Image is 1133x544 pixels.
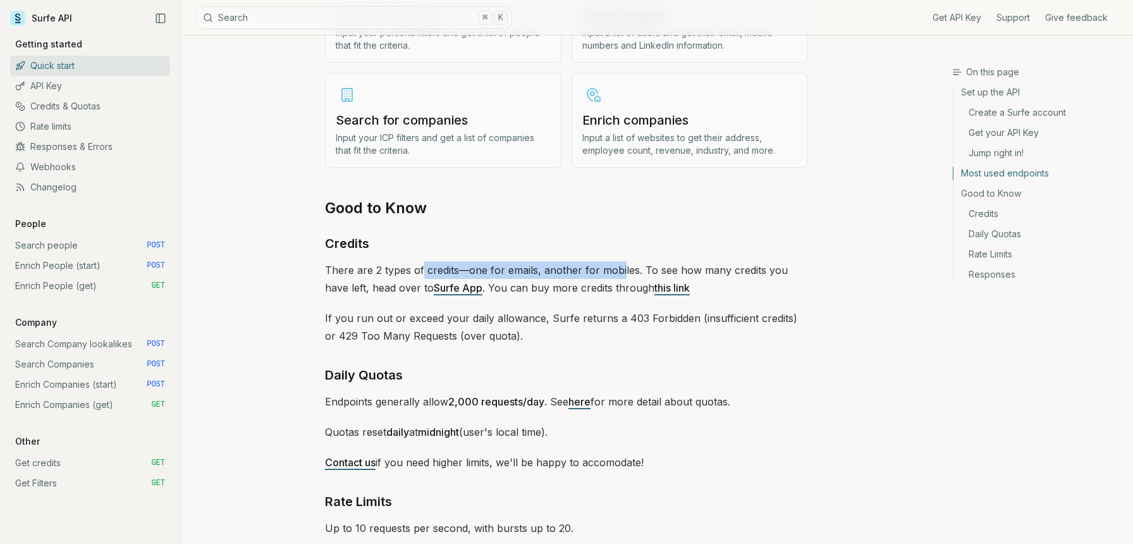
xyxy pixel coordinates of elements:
kbd: K [494,11,508,25]
p: People [10,218,51,230]
p: Input your ICP filters and get a list of companies that fit the criteria. [336,132,551,157]
span: POST [147,380,165,390]
p: Input your persona filters and get a list of people that fit the criteria. [336,27,551,52]
p: If you run out or exceed your daily allowance, Surfe returns a 403 Forbidden (insufficient credit... [325,309,808,345]
span: POST [147,359,165,369]
button: Search⌘K [196,6,512,29]
a: Quick start [10,56,170,76]
a: Webhooks [10,157,170,177]
h3: On this page [952,66,1123,78]
a: Responses & Errors [10,137,170,157]
a: Daily Quotas [953,224,1123,244]
p: Up to 10 requests per second, with bursts up to 20. [325,519,808,537]
a: Enrich Companies (get) GET [10,395,170,415]
button: Collapse Sidebar [151,9,170,28]
a: here [568,395,591,408]
a: this link [654,281,690,294]
span: GET [151,281,165,291]
a: Get Filters GET [10,473,170,493]
a: Search Companies POST [10,354,170,374]
a: Rate limits [10,116,170,137]
a: Rate Limits [325,491,392,512]
a: Enrich People (start) POST [10,256,170,276]
a: Credits & Quotas [10,96,170,116]
a: Give feedback [1045,11,1108,24]
p: Getting started [10,38,87,51]
span: GET [151,458,165,468]
a: Most used endpoints [953,163,1123,183]
span: POST [147,339,165,349]
a: Search people POST [10,235,170,256]
a: Surfe API [10,9,72,28]
a: Search for companiesInput your ICP filters and get a list of companies that fit the criteria. [325,73,561,168]
a: Set up the API [953,86,1123,102]
a: Good to Know [325,198,427,218]
p: There are 2 types of credits—one for emails, another for mobiles. To see how many credits you hav... [325,261,808,297]
span: POST [147,261,165,271]
a: Support [996,11,1030,24]
p: Endpoints generally allow . See for more detail about quotas. [325,393,808,411]
span: GET [151,400,165,410]
a: Credits [325,233,369,254]
span: POST [147,240,165,250]
a: Surfe App [434,281,482,294]
strong: daily [386,426,409,438]
a: Changelog [10,177,170,197]
a: Get credits GET [10,453,170,473]
kbd: ⌘ [478,11,492,25]
span: GET [151,478,165,488]
strong: 2,000 requests/day [448,395,544,408]
p: Company [10,316,62,329]
p: if you need higher limits, we'll be happy to accomodate! [325,454,808,471]
p: Input a list of users and get their email, mobile numbers and LinkedIn information. [582,27,797,52]
a: Get your API Key [953,123,1123,143]
p: Other [10,435,45,448]
a: Enrich Companies (start) POST [10,374,170,395]
a: Get API Key [933,11,981,24]
a: Create a Surfe account [953,102,1123,123]
a: Daily Quotas [325,365,403,385]
p: Quotas reset at (user's local time). [325,423,808,441]
a: Enrich companiesInput a list of websites to get their address, employee count, revenue, industry,... [572,73,808,168]
a: Enrich People (get) GET [10,276,170,296]
a: Rate Limits [953,244,1123,264]
a: Credits [953,204,1123,224]
a: Responses [953,264,1123,281]
a: API Key [10,76,170,96]
a: Jump right in! [953,143,1123,163]
p: Input a list of websites to get their address, employee count, revenue, industry, and more. [582,132,797,157]
a: Contact us [325,456,376,469]
a: Search Company lookalikes POST [10,334,170,354]
h3: Enrich companies [582,111,797,129]
strong: midnight [418,426,459,438]
a: Good to Know [953,183,1123,204]
h3: Search for companies [336,111,551,129]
